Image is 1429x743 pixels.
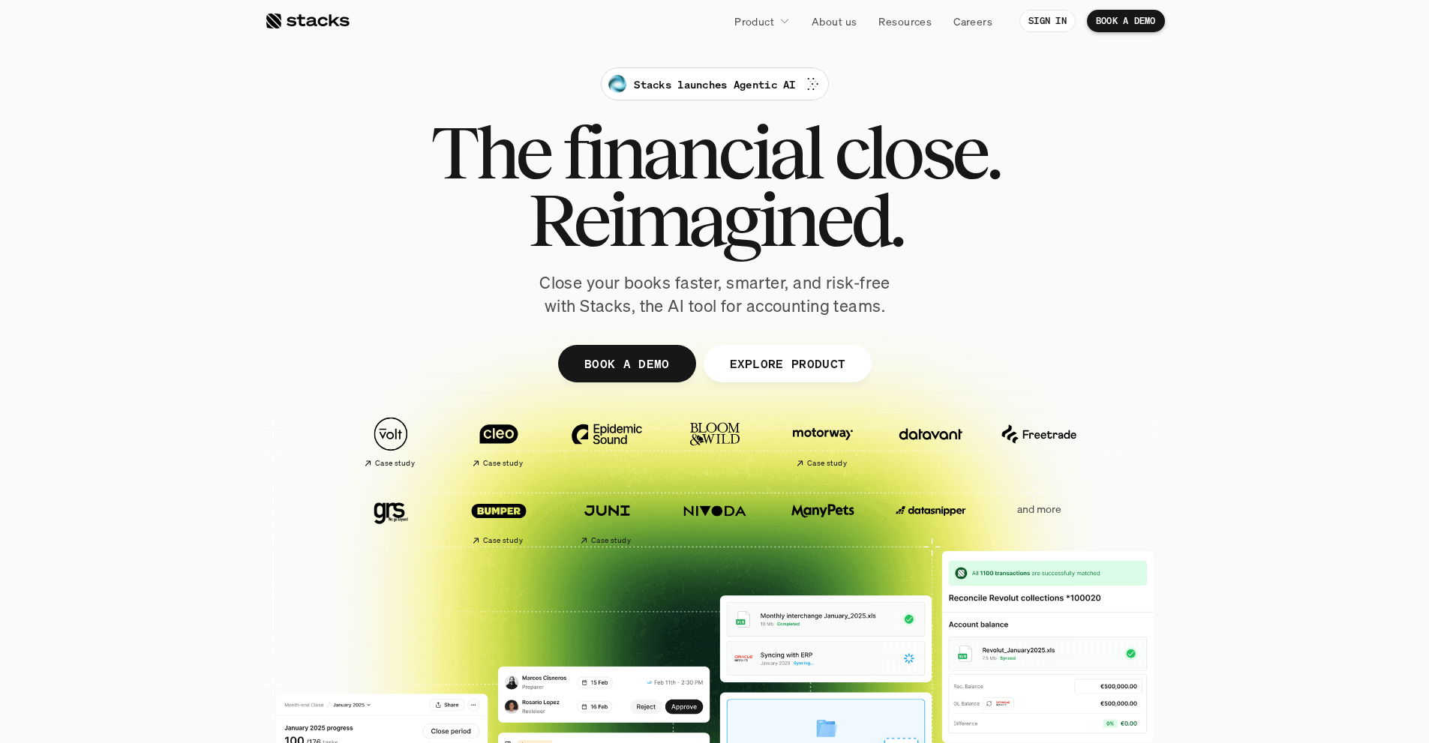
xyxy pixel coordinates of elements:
span: close. [834,118,999,186]
h2: Case study [483,536,523,545]
a: Case study [452,486,545,551]
a: Resources [869,7,941,34]
p: EXPLORE PRODUCT [729,352,845,374]
p: BOOK A DEMO [584,352,669,374]
span: Reimagined. [527,186,902,253]
p: Close your books faster, smarter, and risk-free with Stacks, the AI tool for accounting teams. [527,271,902,318]
p: SIGN IN [1028,16,1067,26]
a: Stacks launches Agentic AI [601,67,828,100]
a: Case study [344,409,437,475]
p: BOOK A DEMO [1096,16,1156,26]
h2: Case study [483,459,523,468]
a: SIGN IN [1019,10,1076,32]
a: Case study [560,486,653,551]
span: The [431,118,550,186]
p: and more [992,503,1085,516]
p: About us [812,13,857,29]
h2: Case study [807,459,847,468]
a: Case study [776,409,869,475]
a: BOOK A DEMO [557,345,695,382]
p: Resources [878,13,932,29]
a: About us [803,7,866,34]
p: Product [734,13,774,29]
a: EXPLORE PRODUCT [703,345,872,382]
a: Careers [944,7,1001,34]
h2: Case study [591,536,631,545]
a: Case study [452,409,545,475]
p: Stacks launches Agentic AI [634,76,795,92]
a: BOOK A DEMO [1087,10,1165,32]
h2: Case study [375,459,415,468]
span: financial [563,118,821,186]
p: Careers [953,13,992,29]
